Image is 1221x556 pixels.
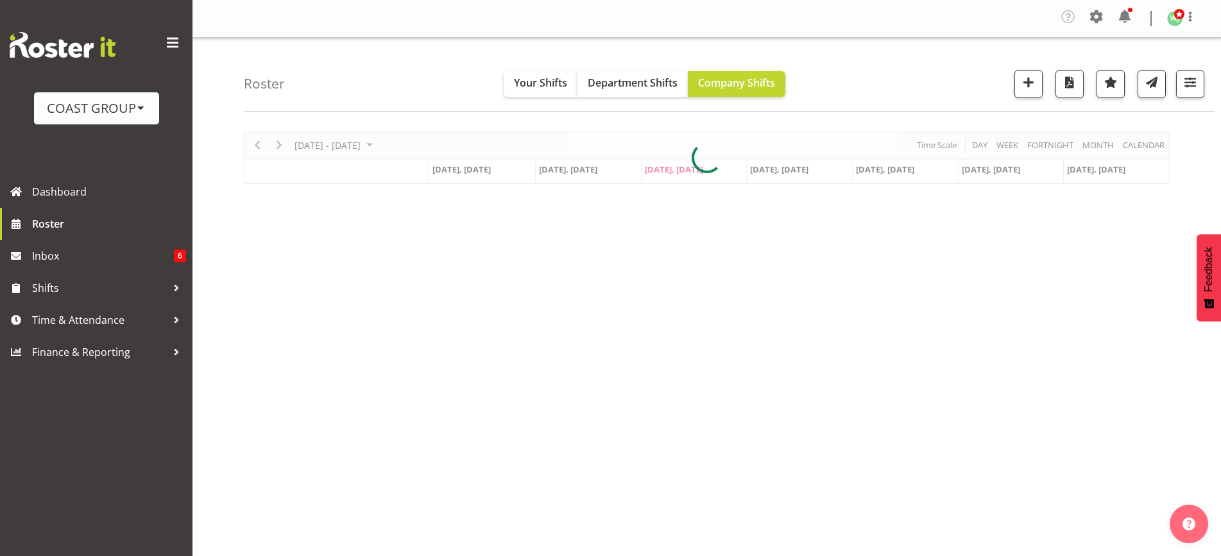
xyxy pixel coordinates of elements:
[32,182,186,201] span: Dashboard
[1183,518,1195,530] img: help-xxl-2.png
[244,76,285,91] h4: Roster
[588,76,678,90] span: Department Shifts
[32,278,167,298] span: Shifts
[1176,70,1204,98] button: Filter Shifts
[32,246,174,265] span: Inbox
[32,342,167,362] span: Finance & Reporting
[1203,247,1215,292] span: Feedback
[32,214,186,233] span: Roster
[688,71,785,97] button: Company Shifts
[1055,70,1084,98] button: Download a PDF of the roster according to the set date range.
[514,76,567,90] span: Your Shifts
[1014,70,1043,98] button: Add a new shift
[504,71,577,97] button: Your Shifts
[32,310,167,330] span: Time & Attendance
[47,99,146,118] div: COAST GROUP
[1197,234,1221,321] button: Feedback - Show survey
[698,76,775,90] span: Company Shifts
[1138,70,1166,98] button: Send a list of all shifts for the selected filtered period to all rostered employees.
[10,32,115,58] img: Rosterit website logo
[1167,11,1183,26] img: woojin-jung1017.jpg
[1097,70,1125,98] button: Highlight an important date within the roster.
[577,71,688,97] button: Department Shifts
[174,249,186,262] span: 6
